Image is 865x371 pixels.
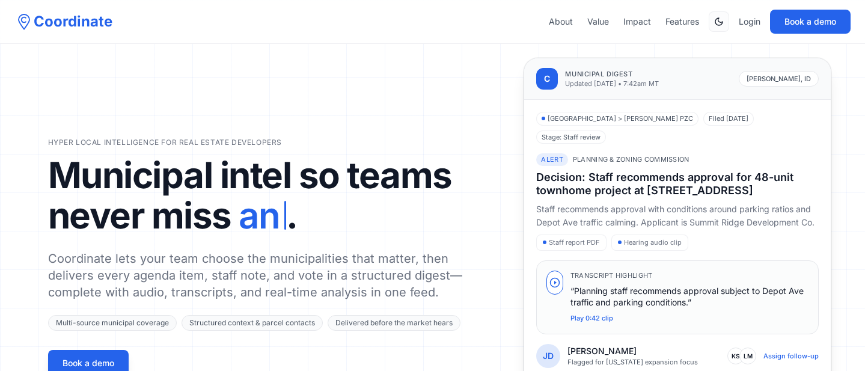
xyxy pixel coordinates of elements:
a: Features [665,16,699,28]
span: [GEOGRAPHIC_DATA] > [PERSON_NAME] PZC [536,112,698,126]
span: Stage: Staff review [536,130,606,144]
a: Coordinate [14,12,112,31]
div: JD [536,344,560,368]
span: Alert [536,153,567,166]
span: KS [727,348,744,364]
span: Hearing audio clip [611,235,688,251]
span: an [239,193,280,238]
p: Hyper local intelligence for real estate developers [48,138,463,147]
span: Delivered before the market hears [328,315,460,331]
span: Filed [DATE] [703,112,754,126]
button: Assign follow-up [763,351,819,361]
a: About [549,16,573,28]
a: Value [587,16,609,28]
button: Book a demo [770,10,851,34]
p: Staff recommends approval with conditions around parking ratios and Depot Ave traffic calming. Ap... [536,203,819,230]
a: Login [739,16,760,28]
span: LM [739,348,756,364]
h1: Municipal intel so teams never miss . [48,157,463,238]
p: Updated [DATE] • 7:42am MT [565,79,659,89]
span: Planning & Zoning Commission [573,155,689,165]
p: Flagged for [US_STATE] expansion focus [567,357,698,367]
a: Impact [623,16,651,28]
span: Staff report PDF [536,235,607,251]
p: Municipal digest [565,69,659,79]
span: Structured context & parcel contacts [182,315,323,331]
p: [PERSON_NAME] [567,345,698,357]
span: Multi-source municipal coverage [48,315,177,331]
h3: Decision: Staff recommends approval for 48-unit townhome project at [STREET_ADDRESS] [536,171,819,198]
p: Coordinate lets your team choose the municipalities that matter, then delivers every agenda item,... [48,250,463,301]
img: Coordinate [14,12,34,31]
button: Play 0:42 clip [570,313,613,323]
span: [PERSON_NAME], ID [739,71,819,87]
div: C [536,68,558,90]
span: Coordinate [34,12,112,31]
button: Switch to dark mode [709,11,729,32]
p: Transcript highlight [570,271,809,281]
p: “Planning staff recommends approval subject to Depot Ave traffic and parking conditions.” [570,285,809,308]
